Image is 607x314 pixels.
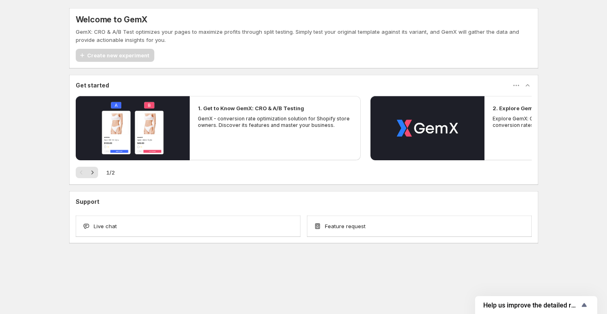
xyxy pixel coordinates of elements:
p: GemX - conversion rate optimization solution for Shopify store owners. Discover its features and ... [198,116,353,129]
h3: Support [76,198,99,206]
button: Next [87,167,98,178]
button: Show survey - Help us improve the detailed report for A/B campaigns [483,300,589,310]
h2: 1. Get to Know GemX: CRO & A/B Testing [198,104,304,112]
p: GemX: CRO & A/B Test optimizes your pages to maximize profits through split testing. Simply test ... [76,28,532,44]
span: Feature request [325,222,366,230]
button: Play video [370,96,484,160]
nav: Pagination [76,167,98,178]
span: Live chat [94,222,117,230]
h5: Welcome to GemX [76,15,147,24]
button: Play video [76,96,190,160]
h3: Get started [76,81,109,89]
span: Help us improve the detailed report for A/B campaigns [483,301,579,309]
span: 1 / 2 [106,168,115,177]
